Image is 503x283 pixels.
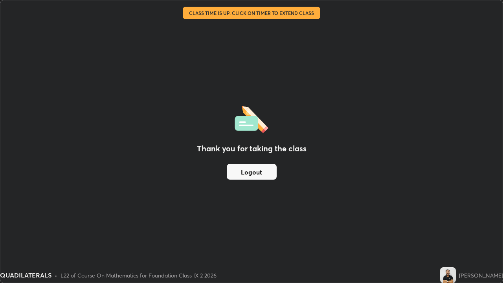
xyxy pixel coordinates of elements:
div: L22 of Course On Mathematics for Foundation Class IX 2 2026 [61,271,217,279]
img: fd49d6ccf94749c0a32a5998ba8b3cd4.jpg [440,267,456,283]
div: • [55,271,57,279]
div: [PERSON_NAME] [459,271,503,279]
button: Logout [227,164,277,180]
img: offlineFeedback.1438e8b3.svg [235,103,268,133]
h2: Thank you for taking the class [197,143,307,154]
